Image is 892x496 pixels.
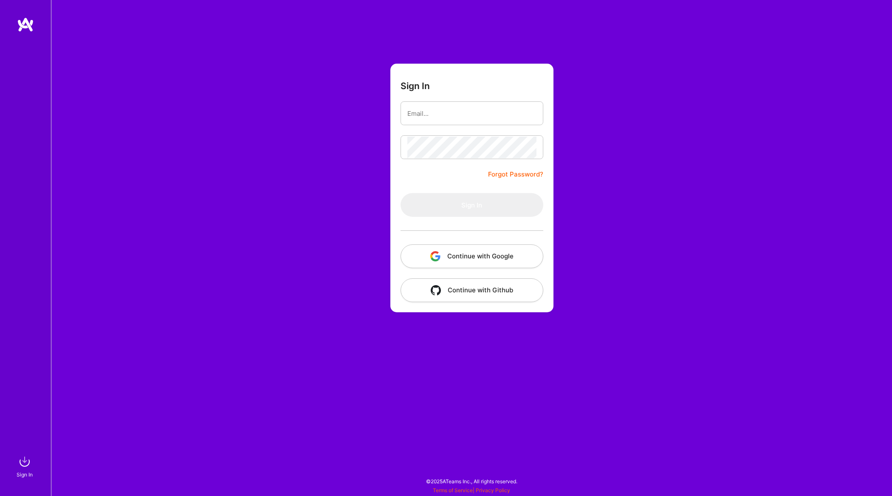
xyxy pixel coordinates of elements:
img: sign in [16,453,33,470]
img: icon [431,285,441,295]
a: sign inSign In [18,453,33,479]
button: Continue with Github [401,278,543,302]
a: Privacy Policy [476,487,510,493]
h3: Sign In [401,81,430,91]
img: icon [430,251,440,261]
img: logo [17,17,34,32]
span: | [433,487,510,493]
div: Sign In [17,470,33,479]
div: © 2025 ATeams Inc., All rights reserved. [51,471,892,492]
a: Terms of Service [433,487,473,493]
input: Email... [407,103,536,124]
button: Continue with Google [401,244,543,268]
button: Sign In [401,193,543,217]
a: Forgot Password? [488,169,543,179]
